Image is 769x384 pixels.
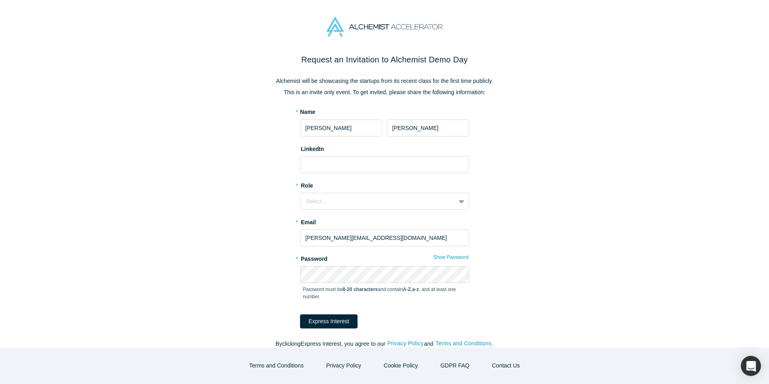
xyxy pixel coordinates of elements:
img: Alchemist Accelerator Logo [327,17,442,37]
p: This is an invite only event. To get invited, please share the following information: [216,88,553,97]
label: LinkedIn [300,142,324,153]
label: Email [300,215,469,227]
label: Role [300,179,469,190]
input: First Name [300,120,382,136]
p: Alchemist will be showcasing the startups from its recent class for the first time publicly. [216,77,553,85]
label: Password [300,252,469,263]
button: Privacy Policy [318,359,370,373]
label: Name [300,108,315,116]
div: Select... [306,197,450,206]
h2: Request an Invitation to Alchemist Demo Day [216,54,553,66]
button: Show Password [433,252,469,262]
strong: A-Z [403,287,411,292]
button: Terms and Conditions [241,359,312,373]
button: Terms and Conditions [435,339,492,348]
button: Cookie Policy [375,359,426,373]
strong: 8-20 characters [343,287,378,292]
a: GDPR FAQ [432,359,478,373]
input: Last Name [387,120,469,136]
button: Privacy Policy [387,339,424,348]
p: Password must be and contain , , and at least one number. [303,286,466,300]
p: By clicking Express Interest , you agree to our and . [216,340,553,348]
strong: a-z [412,287,419,292]
button: Contact Us [483,359,528,373]
button: Express Interest [300,314,358,328]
